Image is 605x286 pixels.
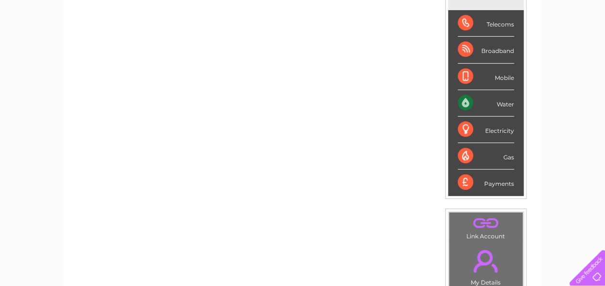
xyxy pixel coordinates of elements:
div: Payments [458,169,514,195]
a: . [451,244,520,278]
a: Telecoms [487,41,515,48]
img: logo.png [21,25,70,54]
div: Electricity [458,117,514,143]
div: Clear Business is a trading name of Verastar Limited (registered in [GEOGRAPHIC_DATA] No. 3667643... [76,5,530,47]
div: Telecoms [458,10,514,37]
div: Broadband [458,37,514,63]
a: Blog [521,41,535,48]
div: Gas [458,143,514,169]
td: Link Account [449,212,523,242]
a: 0333 014 3131 [424,5,490,17]
a: . [451,215,520,232]
a: Energy [460,41,481,48]
div: Water [458,90,514,117]
a: Log out [573,41,596,48]
a: Contact [541,41,565,48]
a: Water [436,41,454,48]
div: Mobile [458,64,514,90]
